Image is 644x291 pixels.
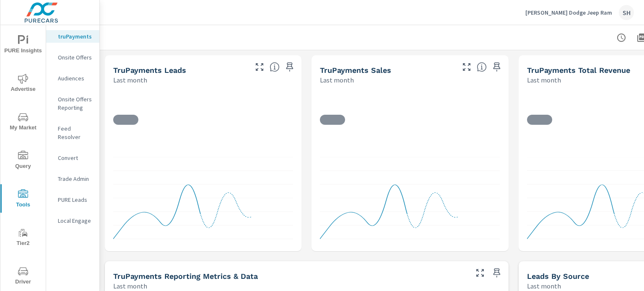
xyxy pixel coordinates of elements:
h5: truPayments Reporting Metrics & Data [113,272,258,281]
p: Last month [113,75,147,85]
div: Onsite Offers [46,51,99,64]
h5: truPayments Total Revenue [527,66,630,75]
div: Onsite Offers Reporting [46,93,99,114]
div: Local Engage [46,214,99,227]
p: Onsite Offers Reporting [58,95,93,112]
p: [PERSON_NAME] Dodge Jeep Ram [525,9,612,16]
p: Onsite Offers [58,53,93,62]
div: Feed Resolver [46,122,99,143]
button: Make Fullscreen [253,60,266,74]
p: Audiences [58,74,93,82]
p: Last month [527,75,561,85]
span: Tools [3,189,43,210]
span: Save this to your personalized report [490,60,504,74]
span: Driver [3,266,43,287]
span: Number of sales matched to a truPayments lead. [Source: This data is sourced from the dealer's DM... [477,62,487,72]
div: PURE Leads [46,193,99,206]
h5: Leads By Source [527,272,589,281]
p: PURE Leads [58,196,93,204]
span: PURE Insights [3,35,43,56]
button: Make Fullscreen [460,60,473,74]
p: Last month [527,281,561,291]
div: SH [619,5,634,20]
h5: truPayments Sales [320,66,391,75]
p: Feed Resolver [58,124,93,141]
p: Last month [320,75,354,85]
div: truPayments [46,30,99,43]
div: Trade Admin [46,173,99,185]
span: Query [3,151,43,171]
h5: truPayments Leads [113,66,186,75]
span: Advertise [3,74,43,94]
div: Audiences [46,72,99,85]
p: Trade Admin [58,175,93,183]
span: The number of truPayments leads. [270,62,280,72]
span: Save this to your personalized report [283,60,296,74]
p: truPayments [58,32,93,41]
div: Convert [46,152,99,164]
p: Convert [58,154,93,162]
span: My Market [3,112,43,133]
span: Tier2 [3,228,43,248]
p: Local Engage [58,216,93,225]
button: Make Fullscreen [473,266,487,280]
p: Last month [113,281,147,291]
span: Save this to your personalized report [490,266,504,280]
